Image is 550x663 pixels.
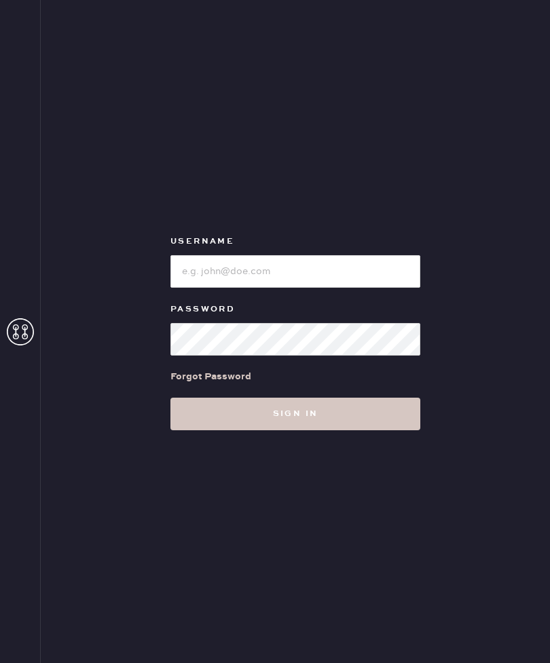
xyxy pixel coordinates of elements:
label: Password [170,301,420,318]
iframe: Front Chat [485,602,544,660]
button: Sign in [170,398,420,430]
label: Username [170,233,420,250]
div: Forgot Password [170,369,251,384]
a: Forgot Password [170,356,251,398]
input: e.g. john@doe.com [170,255,420,288]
